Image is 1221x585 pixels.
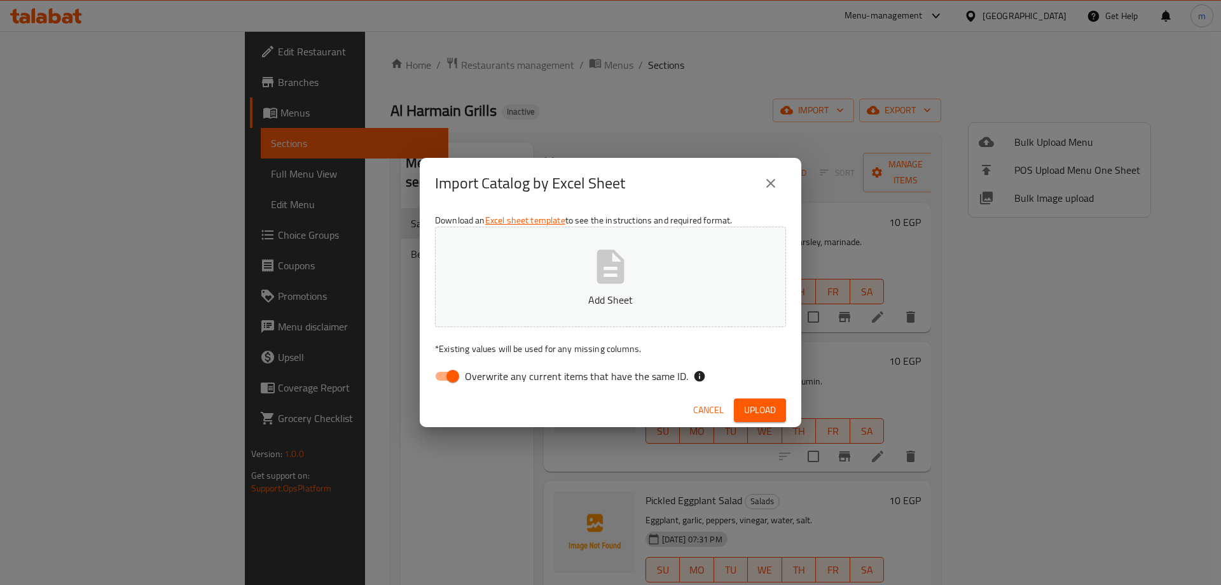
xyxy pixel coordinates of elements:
[688,398,729,422] button: Cancel
[744,402,776,418] span: Upload
[435,173,625,194] h2: Import Catalog by Excel Sheet
[465,369,688,384] span: Overwrite any current items that have the same ID.
[693,370,706,383] svg: If the overwrite option isn't selected, then the items that match an existing ID will be ignored ...
[435,227,786,327] button: Add Sheet
[693,402,724,418] span: Cancel
[734,398,786,422] button: Upload
[755,168,786,199] button: close
[420,209,801,393] div: Download an to see the instructions and required format.
[455,292,766,307] p: Add Sheet
[485,212,565,229] a: Excel sheet template
[435,342,786,355] p: Existing values will be used for any missing columns.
